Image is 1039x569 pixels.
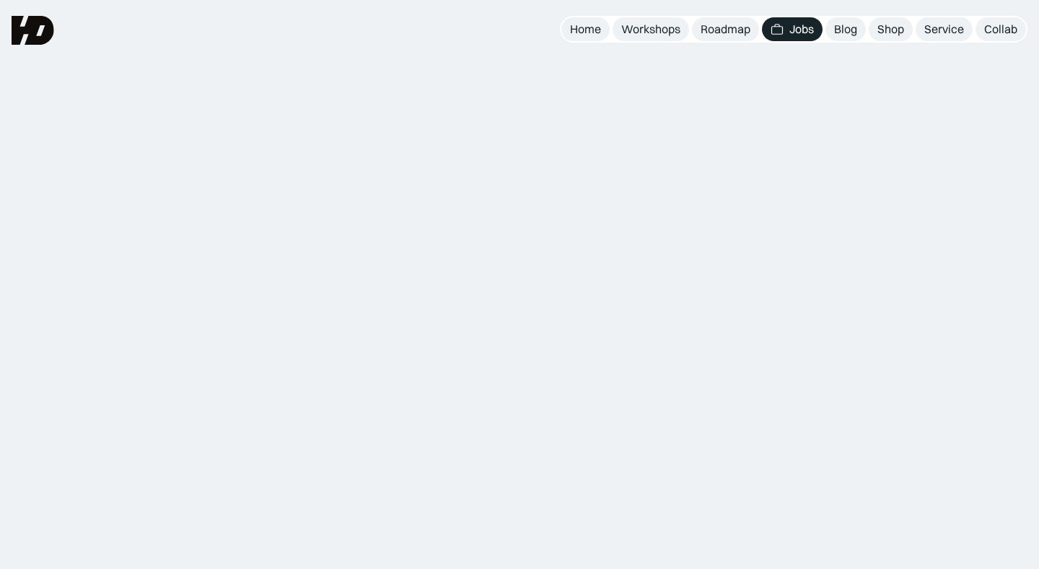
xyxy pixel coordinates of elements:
a: Collab [976,17,1026,41]
a: Blog [825,17,866,41]
a: Jobs [762,17,823,41]
div: Service [924,22,964,37]
div: Blog [834,22,857,37]
div: Roadmap [701,22,750,37]
a: Shop [869,17,913,41]
a: Roadmap [692,17,759,41]
a: Home [561,17,610,41]
a: Workshops [613,17,689,41]
div: Workshops [621,22,680,37]
a: Service [916,17,973,41]
div: Jobs [789,22,814,37]
div: Home [570,22,601,37]
div: Collab [984,22,1017,37]
div: Shop [877,22,904,37]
